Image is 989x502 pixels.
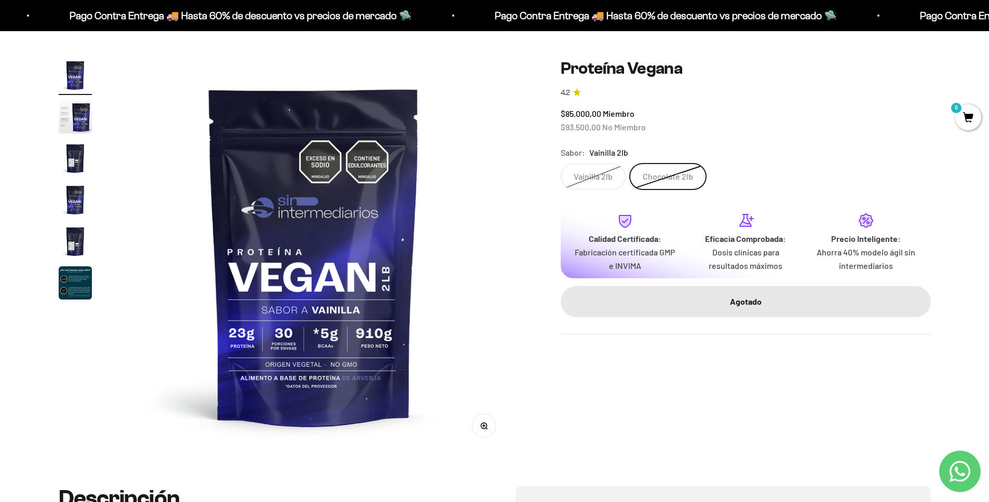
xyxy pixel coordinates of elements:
[561,146,585,159] legend: Sabor:
[59,266,92,300] img: Proteína Vegana
[705,234,786,243] strong: Eficacia Comprobada:
[59,100,92,133] img: Proteína Vegana
[561,87,570,99] span: 4.2
[589,234,661,243] strong: Calidad Certificada:
[589,146,628,159] span: Vainilla 2lb
[561,122,601,132] span: $93.500,00
[59,266,92,303] button: Ir al artículo 6
[561,87,931,99] a: 4.24.2 de 5.0 estrellas
[603,108,634,118] span: Miembro
[581,295,910,308] div: Agotado
[831,234,901,243] strong: Precio Inteligente:
[59,225,92,258] img: Proteína Vegana
[59,183,92,216] img: Proteína Vegana
[573,246,677,272] p: Fabricación certificada GMP e INVIMA
[694,246,797,272] p: Dosis clínicas para resultados máximos
[955,113,981,124] a: 0
[950,102,963,114] mark: 0
[415,7,757,24] p: Pago Contra Entrega 🚚 Hasta 60% de descuento vs precios de mercado 🛸
[59,59,92,92] img: Proteína Vegana
[59,100,92,137] button: Ir al artículo 2
[59,225,92,261] button: Ir al artículo 5
[117,59,511,453] img: Proteína Vegana
[602,122,646,132] span: No Miembro
[59,183,92,220] button: Ir al artículo 4
[814,246,918,272] p: Ahorra 40% modelo ágil sin intermediarios
[59,142,92,178] button: Ir al artículo 3
[59,59,92,95] button: Ir al artículo 1
[59,142,92,175] img: Proteína Vegana
[561,108,601,118] span: $85.000,00
[561,286,931,317] button: Agotado
[561,59,931,78] h1: Proteína Vegana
